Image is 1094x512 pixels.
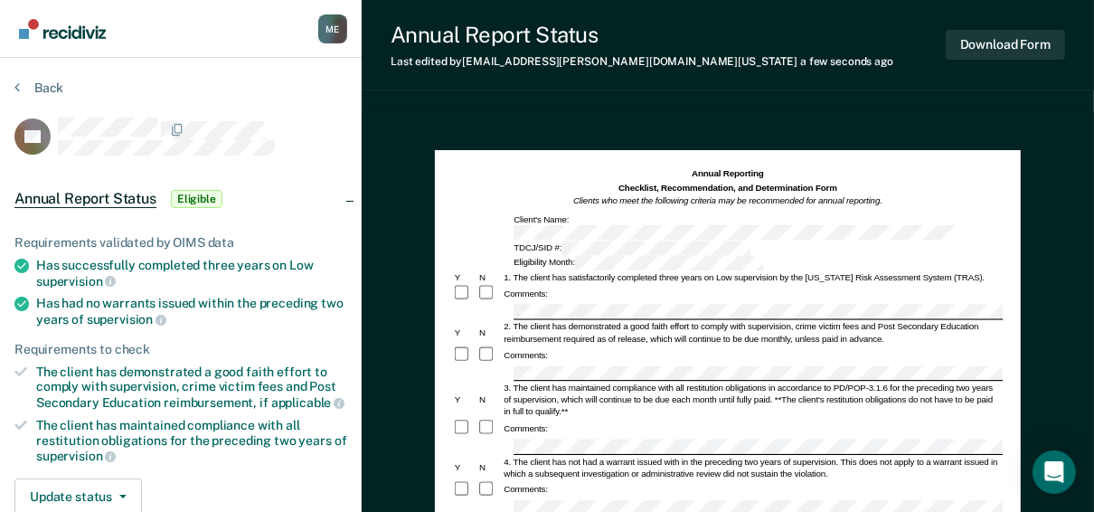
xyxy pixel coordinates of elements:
button: Profile dropdown button [318,14,347,43]
div: Eligibility Month: [512,256,765,271]
div: The client has maintained compliance with all restitution obligations for the preceding two years of [36,418,347,464]
div: Has had no warrants issued within the preceding two years of [36,296,347,327]
div: N [477,394,502,406]
div: Requirements validated by OIMS data [14,235,347,251]
div: Has successfully completed three years on Low [36,258,347,289]
span: applicable [271,395,344,410]
div: Comments: [502,349,550,361]
div: 3. The client has maintained compliance with all restitution obligations in accordance to PD/POP-... [502,383,1003,418]
button: Back [14,80,63,96]
div: Annual Report Status [391,22,893,48]
span: a few seconds ago [800,55,893,68]
em: Clients who meet the following criteria may be recommended for annual reporting. [573,195,882,205]
div: N [477,327,502,339]
div: N [477,462,502,474]
div: Comments: [502,422,550,434]
div: Y [453,271,477,283]
span: supervision [87,312,166,327]
div: 1. The client has satisfactorily completed three years on Low supervision by the [US_STATE] Risk ... [502,271,1003,283]
span: Annual Report Status [14,190,156,208]
strong: Annual Reporting [692,169,764,179]
div: Open Intercom Messenger [1033,450,1076,494]
button: Download Form [946,30,1065,60]
div: Y [453,462,477,474]
strong: Checklist, Recommendation, and Determination Form [618,183,837,193]
div: Comments: [502,484,550,496]
div: 4. The client has not had a warrant issued with in the preceding two years of supervision. This d... [502,456,1003,479]
span: supervision [36,274,116,289]
div: Y [453,327,477,339]
div: Requirements to check [14,342,347,357]
div: Last edited by [EMAIL_ADDRESS][PERSON_NAME][DOMAIN_NAME][US_STATE] [391,55,893,68]
div: 2. The client has demonstrated a good faith effort to comply with supervision, crime victim fees ... [502,321,1003,345]
div: Comments: [502,289,550,300]
img: Recidiviz [19,19,106,39]
span: Eligible [171,190,222,208]
div: The client has demonstrated a good faith effort to comply with supervision, crime victim fees and... [36,365,347,411]
div: Client's Name: [512,213,1003,240]
div: N [477,271,502,283]
div: TDCJ/SID #: [512,241,752,256]
span: supervision [36,449,116,463]
div: M E [318,14,347,43]
div: Y [453,394,477,406]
